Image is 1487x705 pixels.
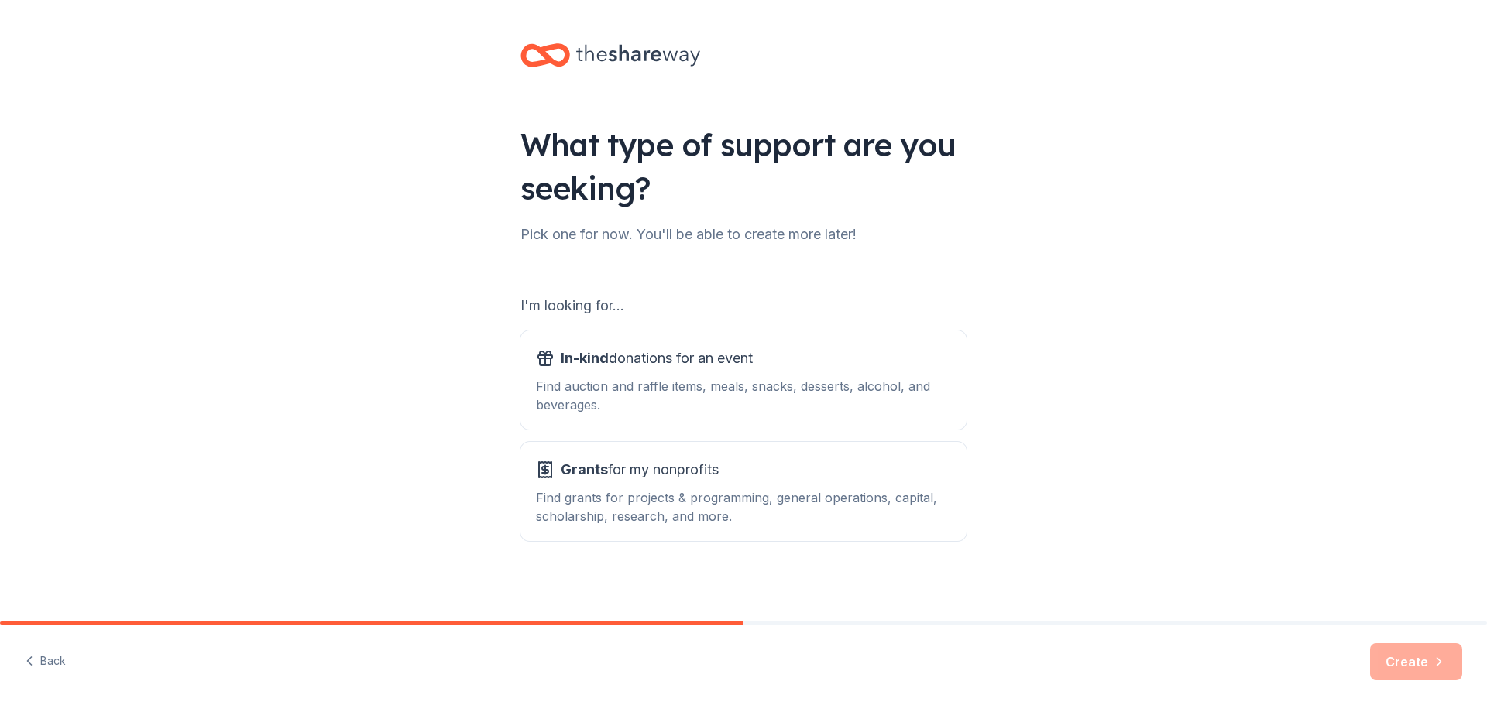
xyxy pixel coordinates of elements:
[561,346,753,371] span: donations for an event
[520,293,967,318] div: I'm looking for...
[25,645,66,678] button: Back
[561,350,609,366] span: In-kind
[520,222,967,247] div: Pick one for now. You'll be able to create more later!
[561,457,719,482] span: for my nonprofits
[561,461,608,477] span: Grants
[520,442,967,541] button: Grantsfor my nonprofitsFind grants for projects & programming, general operations, capital, schol...
[536,488,951,525] div: Find grants for projects & programming, general operations, capital, scholarship, research, and m...
[520,330,967,430] button: In-kinddonations for an eventFind auction and raffle items, meals, snacks, desserts, alcohol, and...
[520,123,967,210] div: What type of support are you seeking?
[536,377,951,414] div: Find auction and raffle items, meals, snacks, desserts, alcohol, and beverages.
